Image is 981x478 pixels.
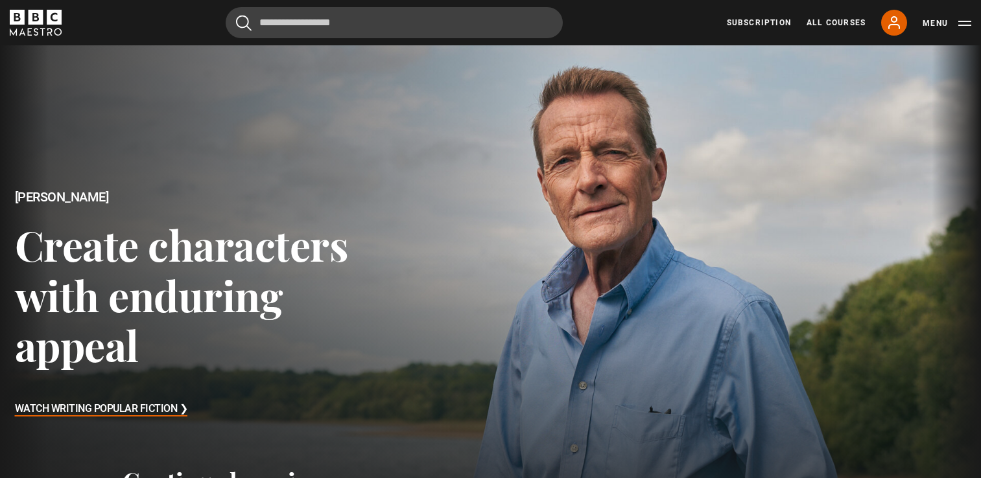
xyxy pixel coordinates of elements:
button: Toggle navigation [923,17,971,30]
svg: BBC Maestro [10,10,62,36]
a: All Courses [807,17,866,28]
h2: [PERSON_NAME] [15,190,393,205]
input: Search [226,7,563,38]
a: Subscription [727,17,791,28]
button: Submit the search query [236,15,252,31]
h3: Create characters with enduring appeal [15,220,393,370]
h3: Watch Writing Popular Fiction ❯ [15,400,188,419]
